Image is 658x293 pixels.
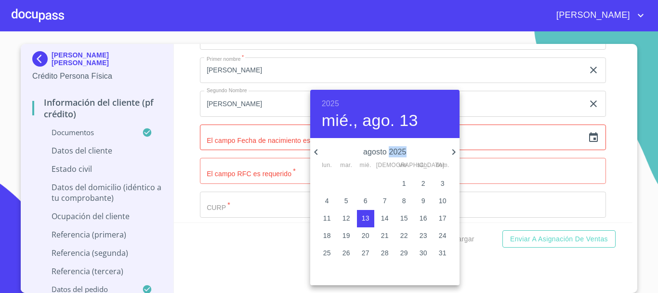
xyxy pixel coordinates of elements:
button: 2025 [322,97,339,111]
button: 10 [434,193,451,210]
p: 19 [342,231,350,240]
p: 9 [421,196,425,206]
button: 30 [415,245,432,262]
p: 28 [381,248,389,258]
p: 1 [402,179,406,188]
button: 29 [395,245,413,262]
p: 30 [420,248,427,258]
p: 31 [439,248,447,258]
span: dom. [434,161,451,170]
p: 21 [381,231,389,240]
p: 2 [421,179,425,188]
button: 9 [415,193,432,210]
button: 22 [395,227,413,245]
p: agosto 2025 [322,146,448,158]
button: 25 [318,245,336,262]
p: 3 [441,179,445,188]
button: 13 [357,210,374,227]
p: 18 [323,231,331,240]
button: 3 [434,175,451,193]
button: mié., ago. 13 [322,111,418,131]
p: 8 [402,196,406,206]
p: 25 [323,248,331,258]
button: 17 [434,210,451,227]
p: 11 [323,213,331,223]
button: 4 [318,193,336,210]
button: 26 [338,245,355,262]
p: 4 [325,196,329,206]
span: vie. [395,161,413,170]
button: 20 [357,227,374,245]
span: lun. [318,161,336,170]
p: 12 [342,213,350,223]
span: mar. [338,161,355,170]
p: 14 [381,213,389,223]
p: 24 [439,231,447,240]
span: mié. [357,161,374,170]
p: 22 [400,231,408,240]
button: 2 [415,175,432,193]
button: 12 [338,210,355,227]
button: 31 [434,245,451,262]
p: 15 [400,213,408,223]
p: 6 [364,196,368,206]
p: 7 [383,196,387,206]
button: 23 [415,227,432,245]
p: 13 [362,213,369,223]
span: sáb. [415,161,432,170]
button: 28 [376,245,394,262]
button: 27 [357,245,374,262]
button: 16 [415,210,432,227]
p: 27 [362,248,369,258]
p: 29 [400,248,408,258]
p: 26 [342,248,350,258]
button: 14 [376,210,394,227]
span: [DEMOGRAPHIC_DATA]. [376,161,394,170]
button: 11 [318,210,336,227]
p: 10 [439,196,447,206]
p: 5 [344,196,348,206]
p: 17 [439,213,447,223]
button: 24 [434,227,451,245]
button: 1 [395,175,413,193]
button: 8 [395,193,413,210]
p: 20 [362,231,369,240]
button: 6 [357,193,374,210]
p: 16 [420,213,427,223]
button: 18 [318,227,336,245]
button: 5 [338,193,355,210]
button: 15 [395,210,413,227]
p: 23 [420,231,427,240]
button: 7 [376,193,394,210]
button: 19 [338,227,355,245]
button: 21 [376,227,394,245]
